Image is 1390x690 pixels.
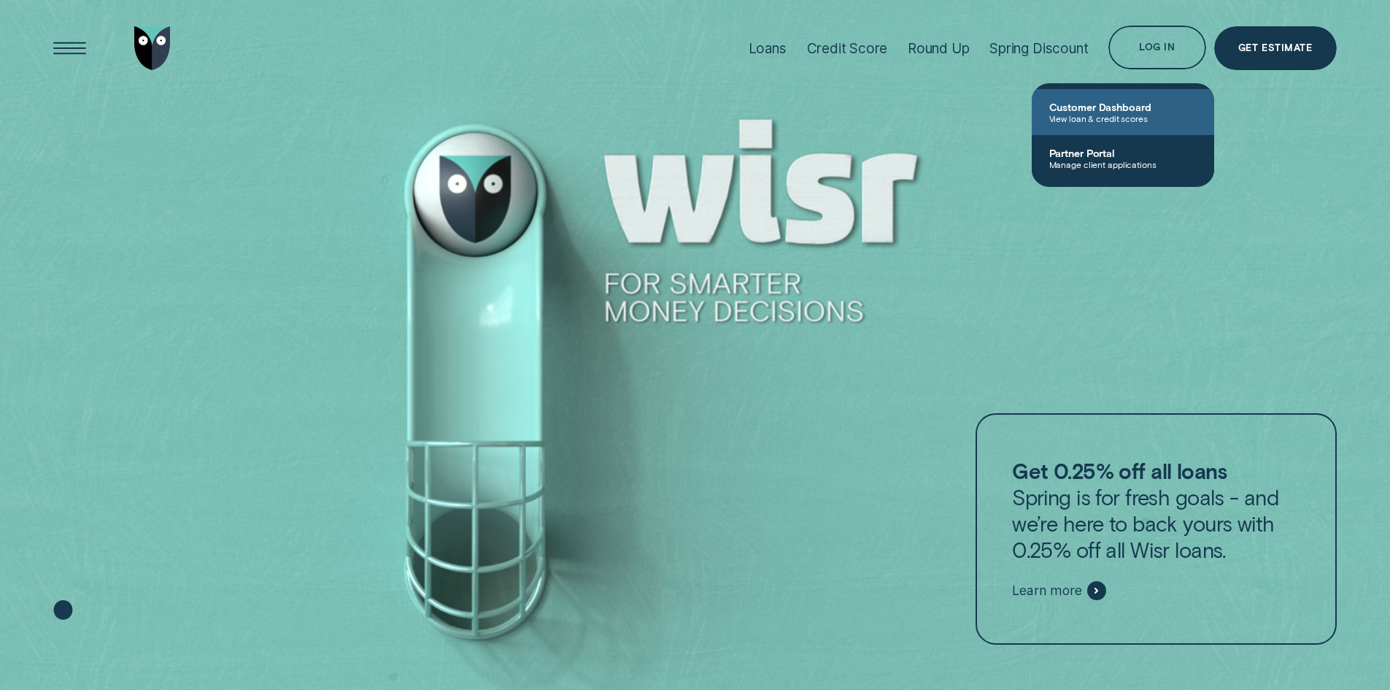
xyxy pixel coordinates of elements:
[976,413,1336,645] a: Get 0.25% off all loansSpring is for fresh goals - and we’re here to back yours with 0.25% off al...
[749,40,787,57] div: Loans
[1049,101,1197,113] span: Customer Dashboard
[807,40,888,57] div: Credit Score
[989,40,1088,57] div: Spring Discount
[48,26,92,70] button: Open Menu
[1049,147,1197,159] span: Partner Portal
[134,26,171,70] img: Wisr
[908,40,970,57] div: Round Up
[1012,458,1227,483] strong: Get 0.25% off all loans
[1049,113,1197,123] span: View loan & credit scores
[1049,159,1197,169] span: Manage client applications
[1012,458,1300,563] p: Spring is for fresh goals - and we’re here to back yours with 0.25% off all Wisr loans.
[1108,26,1205,69] button: Log in
[1012,583,1081,599] span: Learn more
[1032,135,1214,181] a: Partner PortalManage client applications
[1214,26,1337,70] a: Get Estimate
[1032,89,1214,135] a: Customer DashboardView loan & credit scores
